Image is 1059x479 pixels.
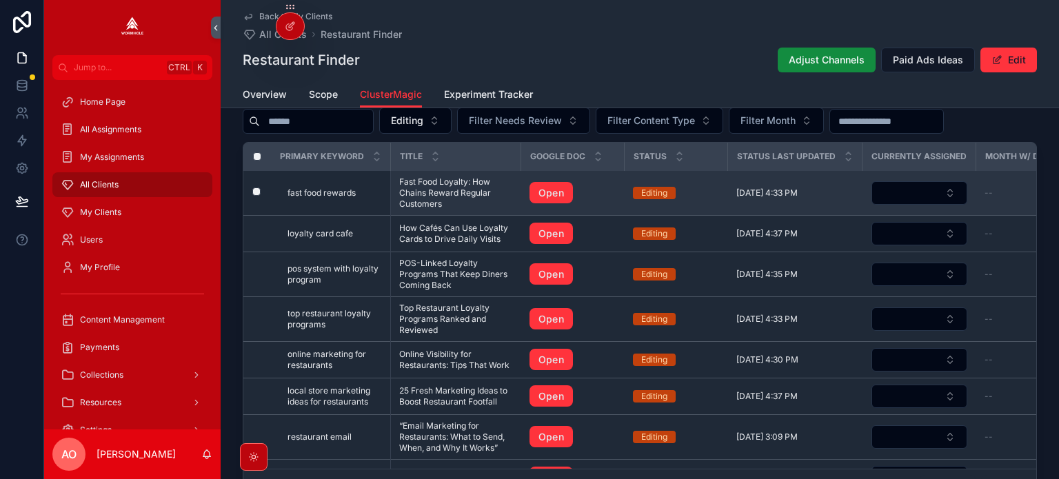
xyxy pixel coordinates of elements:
[52,307,212,332] a: Content Management
[529,263,573,285] a: Open
[633,187,720,199] a: Editing
[736,314,854,325] a: [DATE] 4:33 PM
[529,349,616,371] a: Open
[80,369,123,380] span: Collections
[871,262,968,287] a: Select Button
[871,181,968,205] a: Select Button
[399,223,513,245] a: How Cafés Can Use Loyalty Cards to Drive Daily Visits
[529,182,616,204] a: Open
[399,385,513,407] a: 25 Fresh Marketing Ideas to Boost Restaurant Footfall
[985,354,993,365] span: --
[288,385,382,407] span: local store marketing ideas for restaurants
[737,151,836,162] span: Status Last Updated
[736,228,798,239] span: [DATE] 4:37 PM
[529,182,573,204] a: Open
[52,117,212,142] a: All Assignments
[52,390,212,415] a: Resources
[80,397,121,408] span: Resources
[288,431,352,442] span: restaurant email
[641,431,667,443] div: Editing
[740,114,796,128] span: Filter Month
[634,151,667,162] span: Status
[529,308,573,330] a: Open
[529,426,616,448] a: Open
[596,108,723,134] button: Select Button
[871,385,967,408] button: Select Button
[529,223,573,245] a: Open
[736,391,798,402] span: [DATE] 4:37 PM
[399,258,513,291] span: POS-Linked Loyalty Programs That Keep Diners Coming Back
[399,420,513,453] a: “Email Marketing for Restaurants: What to Send, When, and Why It Works”
[729,108,824,134] button: Select Button
[778,48,876,72] button: Adjust Channels
[985,431,993,442] span: --
[736,391,854,402] a: [DATE] 4:37 PM
[243,82,287,110] a: Overview
[391,114,423,128] span: Editing
[80,342,119,353] span: Payments
[736,431,798,442] span: [DATE] 3:09 PM
[633,390,720,402] a: Editing
[641,187,667,199] div: Editing
[633,313,720,325] a: Editing
[399,303,513,336] a: Top Restaurant Loyalty Programs Ranked and Reviewed
[633,227,720,240] a: Editing
[736,354,798,365] span: [DATE] 4:30 PM
[52,90,212,114] a: Home Page
[288,263,382,285] span: pos system with loyalty program
[399,176,513,210] a: Fast Food Loyalty: How Chains Reward Regular Customers
[871,181,967,205] button: Select Button
[288,228,382,239] a: loyalty card cafe
[607,114,695,128] span: Filter Content Type
[641,354,667,366] div: Editing
[80,314,165,325] span: Content Management
[469,114,562,128] span: Filter Needs Review
[309,88,338,101] span: Scope
[641,227,667,240] div: Editing
[736,354,854,365] a: [DATE] 4:30 PM
[321,28,402,41] span: Restaurant Finder
[980,48,1037,72] button: Edit
[633,431,720,443] a: Editing
[529,349,573,371] a: Open
[80,124,141,135] span: All Assignments
[52,145,212,170] a: My Assignments
[194,62,205,73] span: K
[893,53,963,67] span: Paid Ads Ideas
[871,384,968,409] a: Select Button
[80,152,144,163] span: My Assignments
[80,425,112,436] span: Settings
[871,263,967,286] button: Select Button
[52,255,212,280] a: My Profile
[736,431,854,442] a: [DATE] 3:09 PM
[52,200,212,225] a: My Clients
[871,307,967,331] button: Select Button
[288,187,356,198] span: fast food rewards
[44,80,221,429] div: scrollable content
[871,221,968,246] a: Select Button
[529,308,616,330] a: Open
[641,390,667,402] div: Editing
[243,11,332,22] a: Back to My Clients
[74,62,161,73] span: Jump to...
[641,313,667,325] div: Editing
[736,314,798,325] span: [DATE] 4:33 PM
[288,308,382,330] span: top restaurant loyalty programs
[52,172,212,197] a: All Clients
[444,82,533,110] a: Experiment Tracker
[288,349,382,371] a: online marketing for restaurants
[529,385,573,407] a: Open
[288,187,382,198] a: fast food rewards
[985,187,993,198] span: --
[530,151,585,162] span: Google Doc
[52,335,212,360] a: Payments
[881,48,975,72] button: Paid Ads Ideas
[400,151,423,162] span: Title
[871,348,967,371] button: Select Button
[243,88,287,101] span: Overview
